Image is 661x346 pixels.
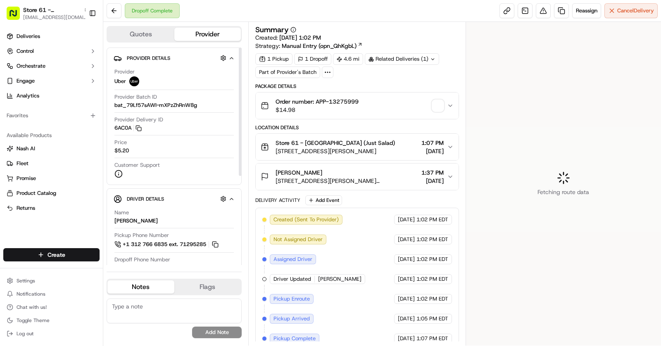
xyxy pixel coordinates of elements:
button: Product Catalog [3,187,100,200]
span: • [69,128,71,134]
button: Start new chat [140,81,150,91]
div: Start new chat [37,78,136,87]
button: 6AC0A [114,124,142,132]
span: Create [48,251,65,259]
span: Driver Details [127,196,164,202]
span: [PERSON_NAME] [318,275,361,283]
button: Provider [174,28,241,41]
span: Chat with us! [17,304,47,310]
button: Store 61 - [GEOGRAPHIC_DATA] (Just Salad) [23,6,80,14]
button: Create [3,248,100,261]
button: Notifications [3,288,100,300]
a: 📗Knowledge Base [5,181,67,196]
span: [DATE] [398,256,415,263]
a: Promise [7,175,96,182]
img: Asif Zaman Khan [8,120,21,133]
span: Product Catalog [17,190,56,197]
a: Deliveries [3,30,100,43]
span: 1:02 PM EDT [416,275,448,283]
span: API Documentation [78,184,133,192]
span: Order number: APP-13275999 [276,97,359,106]
span: [EMAIL_ADDRESS][DOMAIN_NAME] [23,14,89,21]
span: Fetching route data [537,188,589,196]
span: [PERSON_NAME] [26,150,67,156]
span: [DATE] 1:02 PM [279,34,321,41]
button: See all [128,105,150,115]
span: Provider Details [127,55,170,62]
span: [DATE] [398,216,415,223]
div: Available Products [3,129,100,142]
span: Returns [17,204,35,212]
h3: Summary [255,26,289,33]
button: Log out [3,328,100,339]
button: Quotes [107,28,174,41]
span: $14.98 [276,106,359,114]
div: 📗 [8,185,15,192]
button: Reassign [572,3,601,18]
button: Notes [107,280,174,294]
div: 1 Dropoff [294,53,331,65]
span: Assigned Driver [273,256,312,263]
span: Promise [17,175,36,182]
span: Pickup Complete [273,335,316,342]
span: Created: [255,33,321,42]
span: [DATE] [421,177,444,185]
div: Package Details [255,83,459,90]
span: Provider [114,68,135,76]
span: Dropoff Phone Number [114,256,170,263]
img: Masood Aslam [8,142,21,155]
span: [DATE] [73,128,90,134]
span: [PERSON_NAME] [26,128,67,134]
button: Returns [3,201,100,215]
a: Manual Entry (opn_QhKgbL) [282,42,363,50]
span: [DATE] [398,335,415,342]
button: Control [3,45,100,58]
span: 1:02 PM EDT [416,295,448,303]
img: 1736555255976-a54dd68f-1ca7-489b-9aae-adbdc363a1c4 [8,78,23,93]
span: Price [114,139,127,146]
span: Control [17,47,34,55]
div: Related Deliveries (1) [365,53,439,65]
span: [STREET_ADDRESS][PERSON_NAME][PERSON_NAME] [276,177,418,185]
img: uber-new-logo.jpeg [129,76,139,86]
button: Flags [174,280,241,294]
input: Got a question? Start typing here... [21,53,149,62]
div: We're available if you need us! [37,87,114,93]
span: Settings [17,277,35,284]
span: [DATE] [398,315,415,322]
div: Location Details [255,124,459,131]
span: 1:07 PM EDT [416,335,448,342]
div: 💻 [70,185,76,192]
a: Fleet [7,160,96,167]
span: Manual Entry (opn_QhKgbL) [282,42,357,50]
div: Strategy: [255,42,363,50]
div: 1 Pickup [255,53,292,65]
span: • [69,150,71,156]
span: Customer Support [114,161,160,169]
span: 1:02 PM EDT [416,236,448,243]
a: Analytics [3,89,100,102]
span: Nash AI [17,145,35,152]
button: Chat with us! [3,301,100,313]
span: 1:37 PM [421,168,444,177]
span: bat_79Lf57sAWI-mXPzZhRnW8g [114,102,197,109]
span: Pylon [82,204,100,211]
img: 1736555255976-a54dd68f-1ca7-489b-9aae-adbdc363a1c4 [17,150,23,157]
button: CancelDelivery [604,3,658,18]
button: Nash AI [3,142,100,155]
button: Order number: APP-13275999$14.98 [256,92,459,119]
span: Knowledge Base [17,184,63,192]
span: $5.20 [114,147,129,154]
span: Toggle Theme [17,317,50,324]
img: Nash [8,8,25,24]
button: [PERSON_NAME][STREET_ADDRESS][PERSON_NAME][PERSON_NAME]1:37 PM[DATE] [256,164,459,190]
a: +1 312 766 6835 ext. 71295285 [114,240,220,249]
span: 1:02 PM EDT [416,216,448,223]
span: Pickup Phone Number [114,232,169,239]
span: Engage [17,77,35,85]
div: Favorites [3,109,100,122]
p: Welcome 👋 [8,33,150,46]
span: [PERSON_NAME] [276,168,322,177]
